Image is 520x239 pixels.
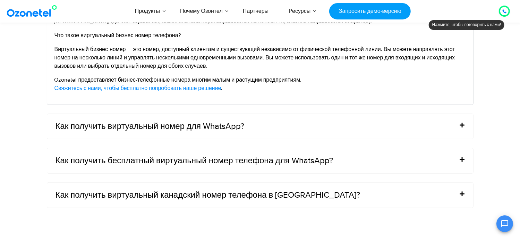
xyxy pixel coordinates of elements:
[339,8,401,15] font: Запросить демо-версию
[47,114,473,139] div: Как получить виртуальный номер для WhatsApp?
[221,85,223,92] font: .
[56,156,333,166] font: Как получить бесплатный виртуальный номер телефона для WhatsApp?
[329,3,411,19] a: Запросить демо-версию
[496,215,513,232] button: Открыть чат
[135,8,160,15] font: Продукты
[54,46,455,69] font: Виртуальный бизнес-номер — это номер, доступный клиентам и существующий независимо от физической ...
[180,8,223,15] font: Почему Озонтел
[47,183,473,208] div: Как получить виртуальный канадский номер телефона в [GEOGRAPHIC_DATA]?
[56,121,245,131] font: Как получить виртуальный номер для WhatsApp?
[54,32,181,39] font: Что такое виртуальный бизнес-номер телефона?
[54,84,221,92] a: Свяжитесь с нами, чтобы бесплатно попробовать наше решение
[54,85,221,92] font: Свяжитесь с нами, чтобы бесплатно попробовать наше решение
[289,8,310,15] font: Ресурсы
[54,76,302,83] font: Ozonetel предоставляет бизнес-телефонные номера многим малым и растущим предприятиям.
[56,190,360,200] font: Как получить виртуальный канадский номер телефона в [GEOGRAPHIC_DATA]?
[243,8,268,15] font: Партнеры
[47,148,473,173] div: Как получить бесплатный виртуальный номер телефона для WhatsApp?
[54,10,446,25] font: и технология VOIP (передача голоса по интернет-протоколу). В таких странах, как [GEOGRAPHIC_DATA]...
